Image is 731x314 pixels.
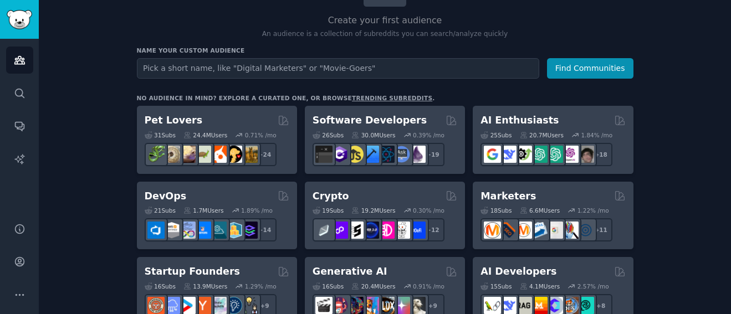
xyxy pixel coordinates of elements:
img: sdforall [362,297,379,314]
div: 6.6M Users [520,207,560,214]
img: CryptoNews [393,222,410,239]
div: 26 Sub s [313,131,344,139]
img: ycombinator [194,297,211,314]
h2: AI Enthusiasts [480,114,559,127]
img: chatgpt_promptDesign [530,146,548,163]
div: 19.2M Users [351,207,395,214]
div: + 11 [589,218,612,241]
div: 20.4M Users [351,282,395,290]
img: EntrepreneurRideAlong [147,297,165,314]
div: 0.39 % /mo [413,131,444,139]
div: No audience in mind? Explore a curated one, or browse . [137,94,435,102]
img: AIDevelopersSociety [577,297,594,314]
img: azuredevops [147,222,165,239]
img: AskMarketing [515,222,532,239]
img: ArtificalIntelligence [577,146,594,163]
h2: Crypto [313,189,349,203]
div: 30.0M Users [351,131,395,139]
h2: Generative AI [313,265,387,279]
div: 4.1M Users [520,282,560,290]
a: trending subreddits [352,95,432,101]
img: starryai [393,297,410,314]
img: 0xPolygon [331,222,348,239]
img: cockatiel [209,146,227,163]
div: 0.30 % /mo [413,207,444,214]
img: OpenSourceAI [546,297,563,314]
div: + 14 [253,218,277,241]
img: MistralAI [530,297,548,314]
img: csharp [331,146,348,163]
div: 24.4M Users [183,131,227,139]
div: + 24 [253,143,277,166]
img: elixir [408,146,426,163]
img: ballpython [163,146,180,163]
img: DevOpsLinks [194,222,211,239]
button: Find Communities [547,58,633,79]
img: defi_ [408,222,426,239]
div: + 19 [421,143,444,166]
img: Docker_DevOps [178,222,196,239]
img: deepdream [346,297,364,314]
img: leopardgeckos [178,146,196,163]
h2: DevOps [145,189,187,203]
img: ethstaker [346,222,364,239]
div: 25 Sub s [480,131,512,139]
div: 1.89 % /mo [241,207,273,214]
img: DeepSeek [499,146,517,163]
h2: AI Developers [480,265,556,279]
img: DreamBooth [408,297,426,314]
img: bigseo [499,222,517,239]
img: startup [178,297,196,314]
div: 18 Sub s [480,207,512,214]
img: MarketingResearch [561,222,579,239]
img: Emailmarketing [530,222,548,239]
div: 13.9M Users [183,282,227,290]
div: 16 Sub s [313,282,344,290]
div: + 18 [589,143,612,166]
img: iOSProgramming [362,146,379,163]
img: turtle [194,146,211,163]
img: aivideo [315,297,333,314]
img: FluxAI [377,297,395,314]
div: 1.84 % /mo [581,131,612,139]
h3: Name your custom audience [137,47,633,54]
img: aws_cdk [225,222,242,239]
div: 19 Sub s [313,207,344,214]
img: indiehackers [209,297,227,314]
h2: Startup Founders [145,265,240,279]
h2: Software Developers [313,114,427,127]
img: AWS_Certified_Experts [163,222,180,239]
img: llmops [561,297,579,314]
img: herpetology [147,146,165,163]
div: 1.22 % /mo [577,207,609,214]
div: 16 Sub s [145,282,176,290]
div: 1.29 % /mo [245,282,277,290]
div: 15 Sub s [480,282,512,290]
img: content_marketing [484,222,501,239]
img: PetAdvice [225,146,242,163]
img: LangChain [484,297,501,314]
img: SaaS [163,297,180,314]
h2: Marketers [480,189,536,203]
img: defiblockchain [377,222,395,239]
img: Rag [515,297,532,314]
p: An audience is a collection of subreddits you can search/analyze quickly [137,29,633,39]
img: Entrepreneurship [225,297,242,314]
div: + 12 [421,218,444,241]
div: 21 Sub s [145,207,176,214]
img: PlatformEngineers [241,222,258,239]
img: chatgpt_prompts_ [546,146,563,163]
img: web3 [362,222,379,239]
img: dogbreed [241,146,258,163]
img: ethfinance [315,222,333,239]
input: Pick a short name, like "Digital Marketers" or "Movie-Goers" [137,58,539,79]
img: OnlineMarketing [577,222,594,239]
img: AskComputerScience [393,146,410,163]
div: 20.7M Users [520,131,564,139]
img: reactnative [377,146,395,163]
img: dalle2 [331,297,348,314]
img: DeepSeek [499,297,517,314]
img: software [315,146,333,163]
div: 1.7M Users [183,207,224,214]
div: 0.91 % /mo [413,282,444,290]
